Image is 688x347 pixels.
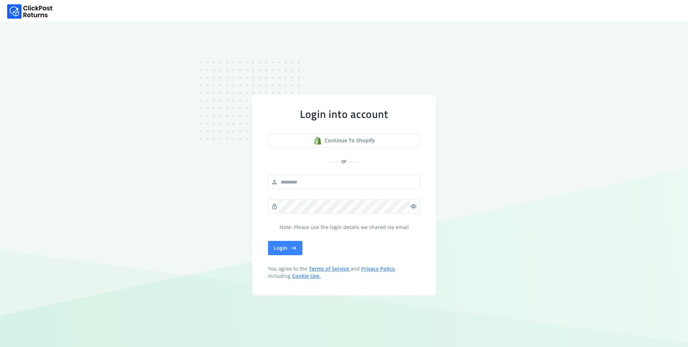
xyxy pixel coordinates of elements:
[271,177,278,187] span: person
[271,201,278,211] span: lock
[309,265,350,272] a: Terms of Service
[268,108,420,120] div: Login into account
[268,133,420,148] button: Continue to shopify
[268,224,420,231] p: Note: Please use the login details we shared via email
[268,133,420,148] a: shopify logoContinue to shopify
[268,241,302,255] button: Login east
[7,4,53,19] img: Logo
[361,265,395,272] a: Privacy Policy
[290,243,297,253] span: east
[314,137,322,145] img: shopify logo
[268,158,420,165] div: or
[410,201,417,211] span: visibility
[325,137,375,144] span: Continue to shopify
[292,272,321,279] a: Cookie Use.
[268,265,420,280] span: You agree to the and , including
